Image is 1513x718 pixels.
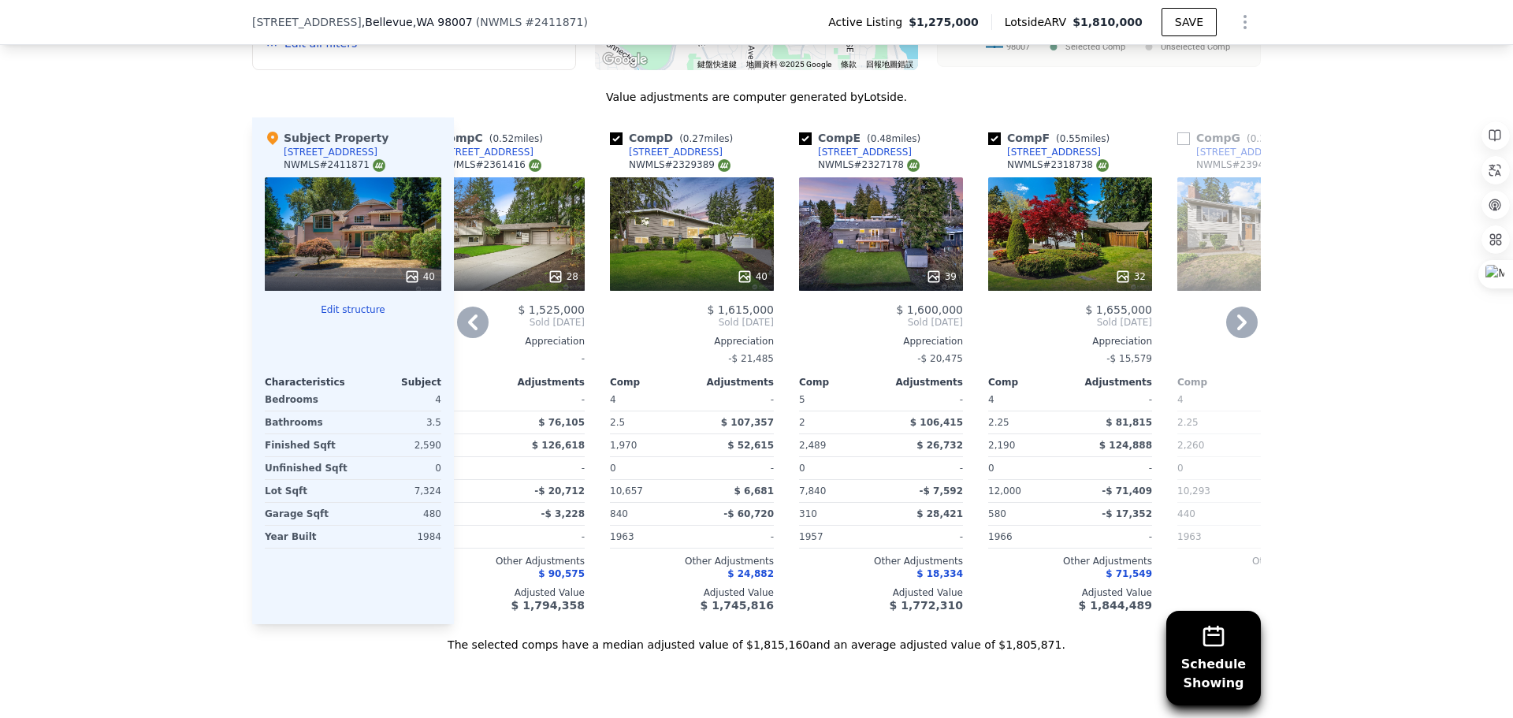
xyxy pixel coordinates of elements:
div: The selected comps have a median adjusted value of $1,815,160 and an average adjusted value of $1... [252,624,1261,653]
span: 2,260 [1177,440,1204,451]
span: 0 [799,463,805,474]
div: Garage Sqft [265,503,350,525]
span: $ 1,615,000 [707,303,774,316]
span: $ 71,549 [1106,568,1152,579]
span: ( miles) [1240,133,1307,144]
a: [STREET_ADDRESS] [421,146,533,158]
span: $ 1,794,358 [511,599,585,612]
span: $ 26,732 [916,440,963,451]
div: Value adjustments are computer generated by Lotside . [252,89,1261,105]
div: 1965 [421,526,500,548]
span: ( miles) [483,133,549,144]
div: [STREET_ADDRESS] [284,146,377,158]
div: Adjusted Value [799,586,963,599]
img: NWMLS Logo [529,159,541,172]
div: NWMLS # 2329389 [629,158,730,172]
img: NWMLS Logo [1096,159,1109,172]
div: 2.25 [1177,411,1256,433]
div: NWMLS # 2394847 [1196,158,1298,172]
div: [STREET_ADDRESS] [440,146,533,158]
div: 1957 [799,526,878,548]
span: $ 90,575 [538,568,585,579]
span: -$ 21,485 [728,353,774,364]
text: Selected Comp [1065,42,1125,52]
a: 條款 (在新分頁中開啟) [841,60,857,69]
div: Other Adjustments [988,555,1152,567]
div: Appreciation [988,335,1152,348]
a: 回報地圖錯誤 [866,60,913,69]
div: - [884,457,963,479]
text: Unselected Comp [1161,42,1230,52]
span: 0.48 [871,133,892,144]
div: 0 [356,457,441,479]
a: [STREET_ADDRESS] [610,146,723,158]
div: Adjustments [881,376,963,389]
span: -$ 3,228 [541,508,585,519]
span: -$ 20,475 [917,353,963,364]
span: ( miles) [1050,133,1116,144]
span: 0.27 [683,133,704,144]
div: Comp [988,376,1070,389]
span: 4 [988,394,994,405]
div: Adjusted Value [610,586,774,599]
div: 1963 [1177,526,1256,548]
div: - [884,389,963,411]
span: # 2411871 [525,16,583,28]
div: Adjusted Value [421,586,585,599]
div: Other Adjustments [1177,555,1341,567]
div: - [1073,526,1152,548]
span: NWMLS [480,16,522,28]
span: Active Listing [828,14,909,30]
button: 鍵盤快速鍵 [697,59,737,70]
span: $ 18,334 [916,568,963,579]
div: 480 [356,503,441,525]
div: - [506,389,585,411]
div: Adjusted Value [1177,586,1341,599]
span: 580 [988,508,1006,519]
div: 39 [926,269,957,285]
div: Bedrooms [265,389,350,411]
img: NWMLS Logo [907,159,920,172]
div: Unfinished Sqft [265,457,350,479]
span: -$ 15,579 [1106,353,1152,364]
span: $ 24,882 [727,568,774,579]
span: 2,190 [988,440,1015,451]
div: [STREET_ADDRESS] [818,146,912,158]
span: -$ 71,409 [1102,485,1152,497]
span: $ 106,415 [910,417,963,428]
div: 28 [548,269,578,285]
div: - [1177,348,1341,370]
span: 10,657 [610,485,643,497]
div: Comp [799,376,881,389]
div: Year Built [265,526,350,548]
button: ScheduleShowing [1166,611,1261,705]
div: Adjustments [1070,376,1152,389]
span: Sold [DATE] [610,316,774,329]
div: Comp G [1177,130,1307,146]
span: Sold [DATE] [988,316,1152,329]
div: 1966 [988,526,1067,548]
div: Adjustments [503,376,585,389]
div: Characteristics [265,376,353,389]
div: NWMLS # 2327178 [818,158,920,172]
span: $ 52,615 [727,440,774,451]
div: 40 [404,269,435,285]
span: $ 6,681 [734,485,774,497]
span: 0.55 [1060,133,1081,144]
div: Subject Property [265,130,388,146]
div: - [506,457,585,479]
span: 0.34 [1251,133,1272,144]
span: 0 [988,463,994,474]
div: Adjusted Value [988,586,1152,599]
div: - [695,526,774,548]
img: Google [599,50,651,70]
div: 2.25 [421,411,500,433]
span: $1,275,000 [909,14,979,30]
div: [STREET_ADDRESS] [1007,146,1101,158]
span: 7,840 [799,485,826,497]
span: $1,810,000 [1072,16,1143,28]
span: 0 [1177,463,1184,474]
span: Sold [DATE] [1177,316,1341,329]
span: -$ 60,720 [723,508,774,519]
span: $ 1,655,000 [1085,303,1152,316]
